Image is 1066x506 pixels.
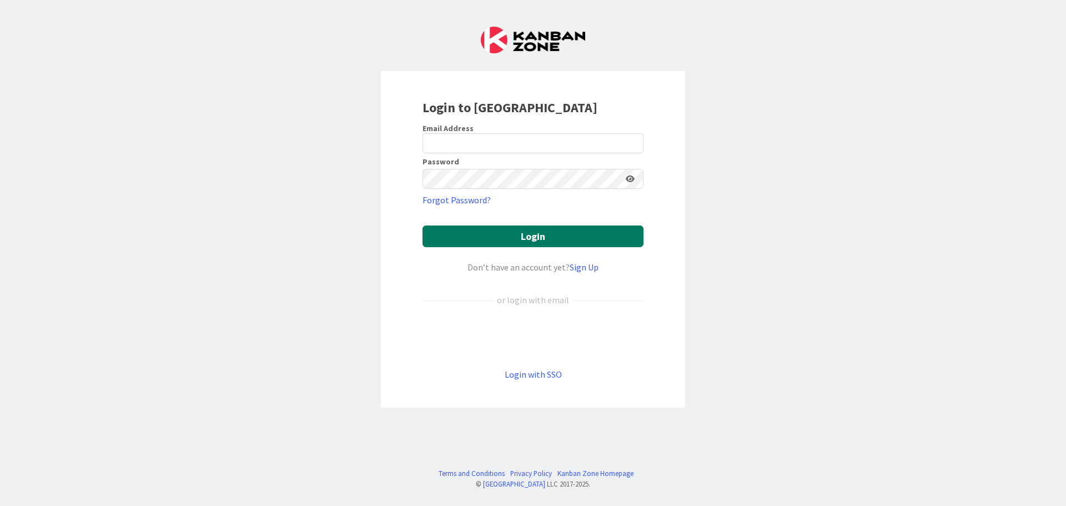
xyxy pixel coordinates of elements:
[423,226,643,247] button: Login
[417,325,649,349] iframe: Sign in with Google Button
[510,468,552,479] a: Privacy Policy
[433,479,633,489] div: © LLC 2017- 2025 .
[423,193,491,207] a: Forgot Password?
[423,123,474,133] label: Email Address
[439,468,505,479] a: Terms and Conditions
[494,293,572,307] div: or login with email
[570,262,599,273] a: Sign Up
[481,27,585,53] img: Kanban Zone
[423,158,459,166] label: Password
[505,369,562,380] a: Login with SSO
[483,479,545,488] a: [GEOGRAPHIC_DATA]
[423,260,643,274] div: Don’t have an account yet?
[557,468,633,479] a: Kanban Zone Homepage
[423,99,597,116] b: Login to [GEOGRAPHIC_DATA]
